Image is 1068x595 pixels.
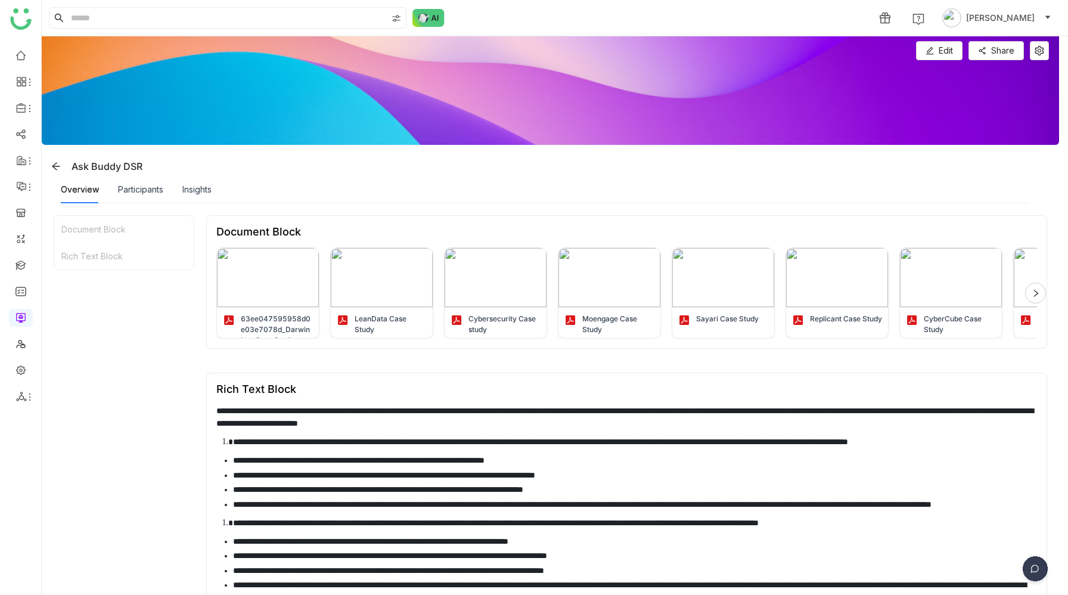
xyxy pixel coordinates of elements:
[672,248,774,307] img: 685a4ebc871887389012e77e
[392,14,401,23] img: search-type.svg
[582,314,654,335] div: Moengage Case Study
[968,41,1024,60] button: Share
[10,8,32,30] img: logo
[54,216,194,243] div: Document Block
[966,11,1035,24] span: [PERSON_NAME]
[810,314,882,324] div: Replicant Case Study
[940,8,1054,27] button: [PERSON_NAME]
[991,44,1014,57] span: Share
[118,183,163,196] div: Participants
[412,9,445,27] img: ask-buddy-normal.svg
[924,314,996,335] div: CyberCube Case Study
[223,314,235,326] img: pdf.svg
[216,225,301,238] div: Document Block
[900,248,1002,307] img: 685a4ebc871887389012e77a
[182,183,212,196] div: Insights
[355,314,427,335] div: LeanData Case Study
[46,157,142,176] div: Ask Buddy DSR
[942,8,961,27] img: avatar
[786,248,888,307] img: 685a4ebc871887389012e780
[451,314,462,326] img: pdf.svg
[564,314,576,326] img: pdf.svg
[331,248,433,307] img: 685a4ebc871887389012e782
[1020,556,1050,586] img: dsr-chat-floating.svg
[916,41,963,60] button: Edit
[445,248,547,307] img: 685a4ebc871887389012e77c
[558,248,660,307] img: 685a4ebc871887389012e778
[468,314,541,335] div: Cybersecurity Case study
[217,248,319,307] img: 685a4ebc871887389012e784
[1020,314,1032,326] img: pdf.svg
[61,183,99,196] div: Overview
[216,383,296,395] div: Rich Text Block
[54,243,194,269] div: Rich Text Block
[906,314,918,326] img: pdf.svg
[337,314,349,326] img: pdf.svg
[939,44,953,57] span: Edit
[696,314,759,324] div: Sayari Case Study
[678,314,690,326] img: pdf.svg
[241,314,313,343] div: 63ee047595958d0e03e7078d_Darwinbox Case Study
[912,13,924,25] img: help.svg
[792,314,804,326] img: pdf.svg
